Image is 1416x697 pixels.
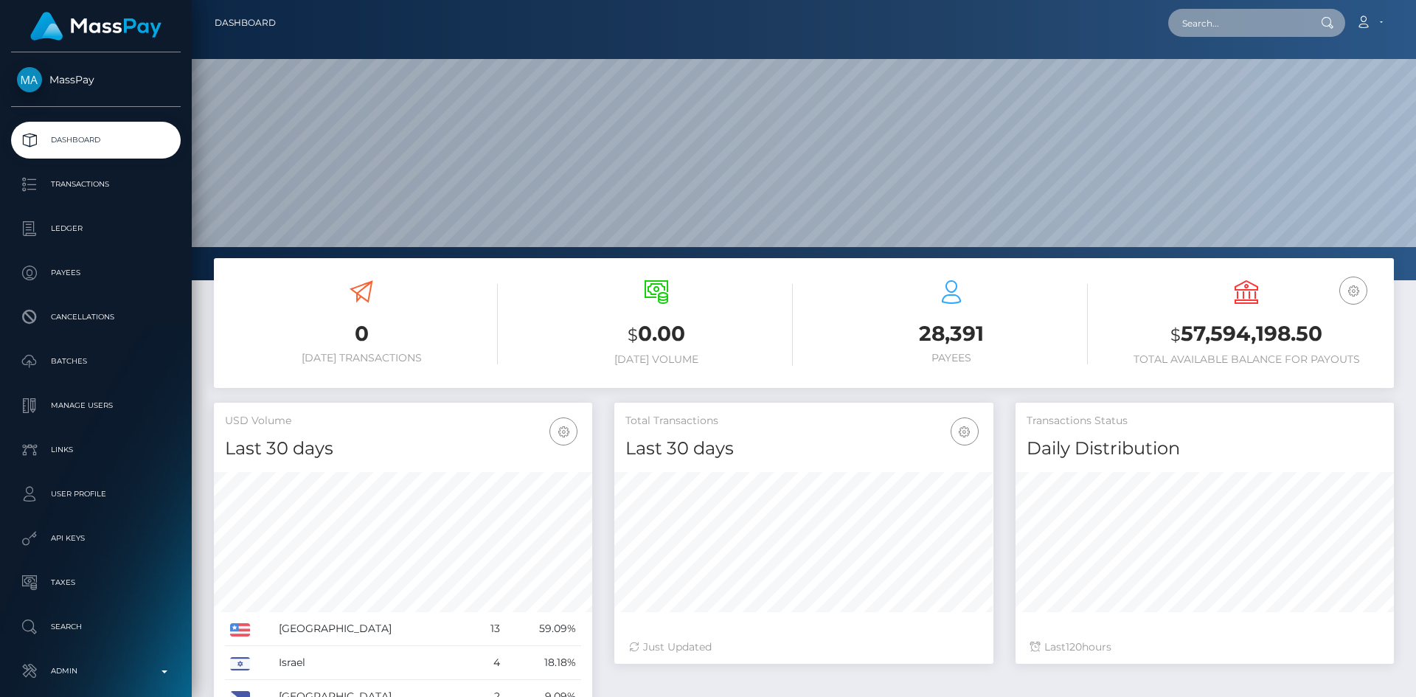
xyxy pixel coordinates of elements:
[11,73,181,86] span: MassPay
[473,612,505,646] td: 13
[11,166,181,203] a: Transactions
[629,639,978,655] div: Just Updated
[225,414,581,429] h5: USD Volume
[1027,414,1383,429] h5: Transactions Status
[17,306,175,328] p: Cancellations
[1110,319,1383,350] h3: 57,594,198.50
[17,67,42,92] img: MassPay
[11,476,181,513] a: User Profile
[225,319,498,348] h3: 0
[230,623,250,637] img: US.png
[11,210,181,247] a: Ledger
[11,653,181,690] a: Admin
[11,564,181,601] a: Taxes
[225,436,581,462] h4: Last 30 days
[274,646,473,680] td: Israel
[17,395,175,417] p: Manage Users
[11,387,181,424] a: Manage Users
[815,352,1088,364] h6: Payees
[17,262,175,284] p: Payees
[473,646,505,680] td: 4
[11,608,181,645] a: Search
[225,352,498,364] h6: [DATE] Transactions
[17,483,175,505] p: User Profile
[1110,353,1383,366] h6: Total Available Balance for Payouts
[17,350,175,372] p: Batches
[11,299,181,336] a: Cancellations
[520,353,793,366] h6: [DATE] Volume
[520,319,793,350] h3: 0.00
[11,520,181,557] a: API Keys
[17,173,175,195] p: Transactions
[11,254,181,291] a: Payees
[1170,325,1181,345] small: $
[274,612,473,646] td: [GEOGRAPHIC_DATA]
[625,414,982,429] h5: Total Transactions
[17,218,175,240] p: Ledger
[11,343,181,380] a: Batches
[215,7,276,38] a: Dashboard
[17,129,175,151] p: Dashboard
[11,431,181,468] a: Links
[1066,640,1082,653] span: 120
[17,527,175,549] p: API Keys
[1027,436,1383,462] h4: Daily Distribution
[628,325,638,345] small: $
[17,660,175,682] p: Admin
[11,122,181,159] a: Dashboard
[230,657,250,670] img: IL.png
[625,436,982,462] h4: Last 30 days
[815,319,1088,348] h3: 28,391
[17,616,175,638] p: Search
[17,572,175,594] p: Taxes
[1030,639,1379,655] div: Last hours
[505,612,581,646] td: 59.09%
[505,646,581,680] td: 18.18%
[17,439,175,461] p: Links
[1168,9,1307,37] input: Search...
[30,12,162,41] img: MassPay Logo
